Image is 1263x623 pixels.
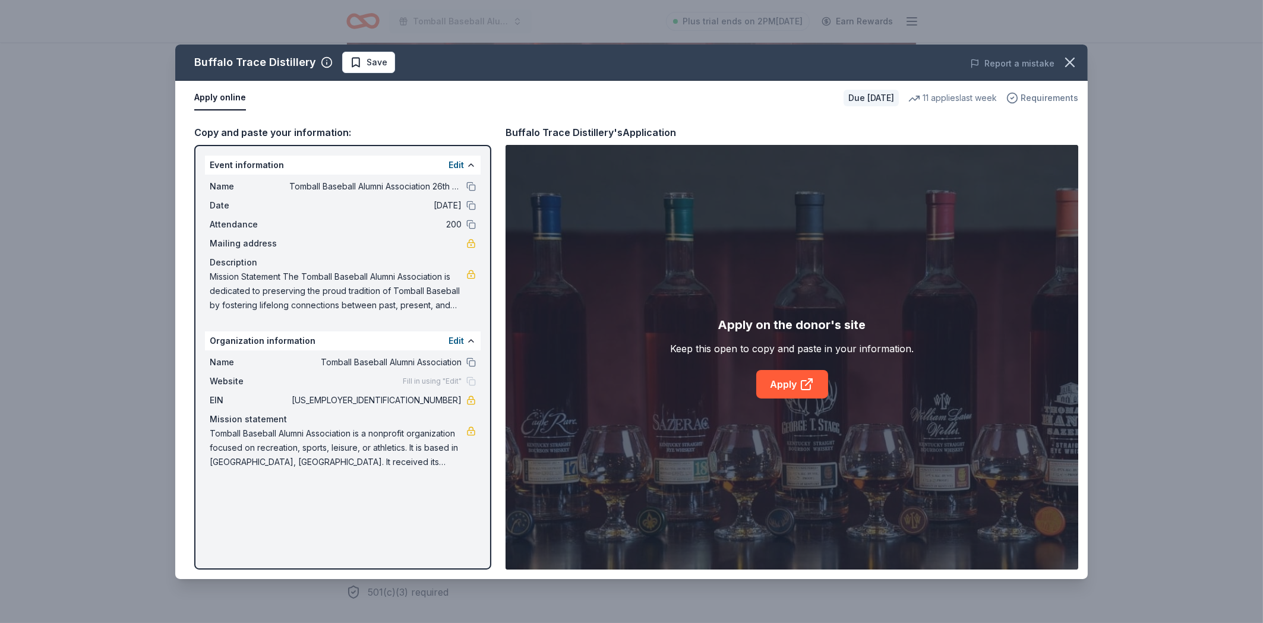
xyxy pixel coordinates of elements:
[449,334,464,348] button: Edit
[289,179,462,194] span: Tomball Baseball Alumni Association 26th Annual Golf Tournament
[210,217,289,232] span: Attendance
[205,156,481,175] div: Event information
[210,179,289,194] span: Name
[289,217,462,232] span: 200
[756,370,828,399] a: Apply
[194,125,491,140] div: Copy and paste your information:
[194,53,316,72] div: Buffalo Trace Distillery
[367,55,387,69] span: Save
[210,426,466,469] span: Tomball Baseball Alumni Association is a nonprofit organization focused on recreation, sports, le...
[718,315,866,334] div: Apply on the donor's site
[210,393,289,407] span: EIN
[342,52,395,73] button: Save
[210,355,289,369] span: Name
[210,236,289,251] span: Mailing address
[289,355,462,369] span: Tomball Baseball Alumni Association
[449,158,464,172] button: Edit
[970,56,1054,71] button: Report a mistake
[210,255,476,270] div: Description
[1021,91,1078,105] span: Requirements
[670,341,914,356] div: Keep this open to copy and paste in your information.
[289,393,462,407] span: [US_EMPLOYER_IDENTIFICATION_NUMBER]
[210,374,289,388] span: Website
[205,331,481,350] div: Organization information
[403,377,462,386] span: Fill in using "Edit"
[844,90,899,106] div: Due [DATE]
[289,198,462,213] span: [DATE]
[210,412,476,426] div: Mission statement
[210,270,466,312] span: Mission Statement The Tomball Baseball Alumni Association is dedicated to preserving the proud tr...
[194,86,246,110] button: Apply online
[210,198,289,213] span: Date
[506,125,676,140] div: Buffalo Trace Distillery's Application
[908,91,997,105] div: 11 applies last week
[1006,91,1078,105] button: Requirements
